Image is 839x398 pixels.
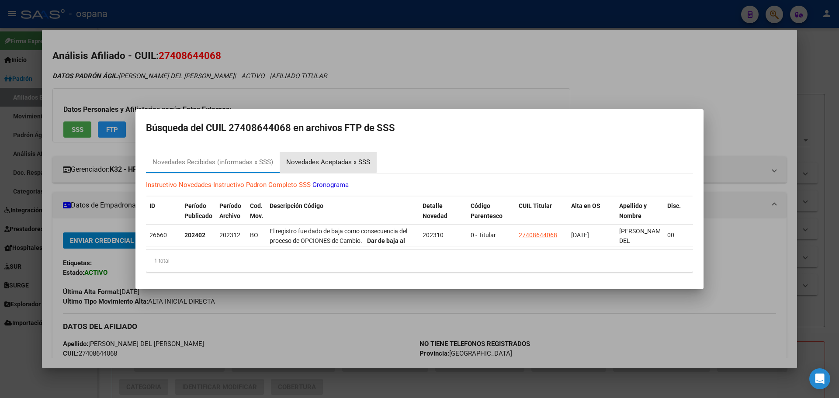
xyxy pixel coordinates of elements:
[146,180,693,190] p: - -
[246,197,266,235] datatable-header-cell: Cod. Mov.
[149,202,155,209] span: ID
[616,197,664,235] datatable-header-cell: Apellido y Nombre
[571,202,600,209] span: Alta en OS
[250,202,263,219] span: Cod. Mov.
[266,197,419,235] datatable-header-cell: Descripción Código
[664,197,690,235] datatable-header-cell: Disc.
[146,181,211,189] a: Instructivo Novedades
[667,202,681,209] span: Disc.
[149,232,167,239] span: 26660
[619,228,666,255] span: [PERSON_NAME] DEL [PERSON_NAME]
[471,202,503,219] span: Código Parentesco
[571,232,589,239] span: [DATE]
[467,197,515,235] datatable-header-cell: Código Parentesco
[471,232,496,239] span: 0 - Titular
[270,202,323,209] span: Descripción Código
[519,202,552,209] span: CUIL Titular
[809,368,830,389] div: Open Intercom Messenger
[213,181,311,189] a: Instructivo Padron Completo SSS
[153,157,273,167] div: Novedades Recibidas (informadas x SSS)
[250,232,258,239] span: BO
[219,232,240,239] span: 202312
[219,202,241,219] span: Período Archivo
[312,181,349,189] a: Cronograma
[146,120,693,136] h2: Búsqueda del CUIL 27408644068 en archivos FTP de SSS
[519,232,557,239] span: 27408644068
[690,197,738,235] datatable-header-cell: Cierre presentación
[270,228,413,264] span: El registro fue dado de baja como consecuencia del proceso de OPCIONES de Cambio. -- -- Periodo d...
[568,197,616,235] datatable-header-cell: Alta en OS
[184,232,205,239] strong: 202402
[667,230,686,240] div: 00
[515,197,568,235] datatable-header-cell: CUIL Titular
[146,197,181,235] datatable-header-cell: ID
[419,197,467,235] datatable-header-cell: Detalle Novedad
[146,250,693,272] div: 1 total
[184,202,212,219] span: Período Publicado
[181,197,216,235] datatable-header-cell: Período Publicado
[423,232,444,239] span: 202310
[619,202,647,219] span: Apellido y Nombre
[216,197,246,235] datatable-header-cell: Período Archivo
[423,202,447,219] span: Detalle Novedad
[286,157,370,167] div: Novedades Aceptadas x SSS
